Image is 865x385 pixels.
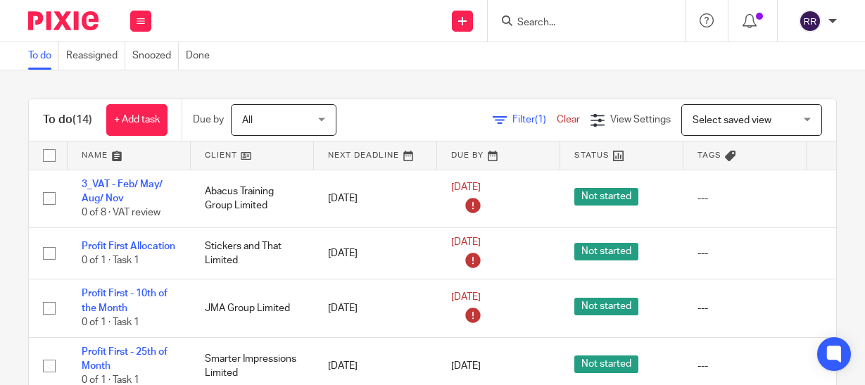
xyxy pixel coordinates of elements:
td: [DATE] [314,227,437,279]
td: Abacus Training Group Limited [191,170,314,227]
a: + Add task [106,104,168,136]
a: Reassigned [66,42,125,70]
td: [DATE] [314,170,437,227]
a: Profit First - 25th of Month [82,347,168,371]
span: View Settings [610,115,671,125]
span: [DATE] [451,182,481,192]
img: Pixie [28,11,99,30]
span: (1) [535,115,546,125]
span: Not started [574,243,638,260]
span: Not started [574,355,638,373]
span: Select saved view [693,115,771,125]
span: 0 of 1 · Task 1 [82,375,139,385]
div: --- [697,246,793,260]
a: Profit First - 10th of the Month [82,289,168,313]
td: [DATE] [314,279,437,337]
span: Tags [697,151,721,159]
a: Clear [557,115,580,125]
a: Done [186,42,217,70]
td: JMA Group Limited [191,279,314,337]
span: Not started [574,298,638,315]
span: [DATE] [451,237,481,247]
div: --- [697,301,793,315]
span: (14) [72,114,92,125]
span: All [242,115,253,125]
h1: To do [43,113,92,127]
td: Stickers and That Limited [191,227,314,279]
a: 3_VAT - Feb/ May/ Aug/ Nov [82,179,163,203]
input: Search [516,17,643,30]
a: To do [28,42,59,70]
span: [DATE] [451,292,481,302]
div: --- [697,191,793,206]
span: 0 of 1 · Task 1 [82,255,139,265]
span: [DATE] [451,361,481,371]
span: 0 of 8 · VAT review [82,208,160,217]
span: Not started [574,188,638,206]
p: Due by [193,113,224,127]
a: Snoozed [132,42,179,70]
span: 0 of 1 · Task 1 [82,317,139,327]
span: Filter [512,115,557,125]
img: svg%3E [799,10,821,32]
a: Profit First Allocation [82,241,175,251]
div: --- [697,359,793,373]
